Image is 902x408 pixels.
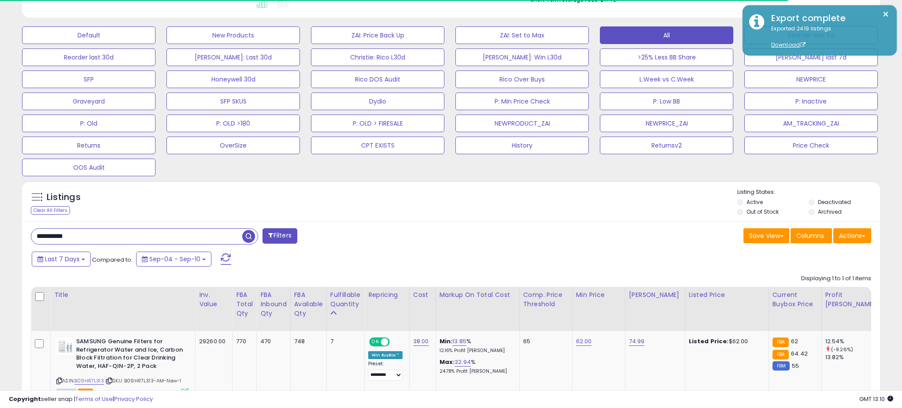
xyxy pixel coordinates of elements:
[440,368,513,375] p: 24.78% Profit [PERSON_NAME]
[744,48,878,66] button: [PERSON_NAME] last 7d
[262,228,297,244] button: Filters
[833,228,871,243] button: Actions
[413,290,432,300] div: Cost
[413,337,429,346] a: 38.00
[455,358,471,367] a: 32.94
[523,338,566,345] div: 65
[47,191,81,204] h5: Listings
[166,48,300,66] button: [PERSON_NAME]: Last 30d
[576,337,592,346] a: 62.00
[199,338,225,345] div: 29260.00
[31,206,70,215] div: Clear All Filters
[74,377,104,385] a: B09HR7L313
[78,389,93,396] span: FBA
[455,93,589,110] button: P: Min Price Check
[792,362,799,370] span: 55
[311,115,444,132] button: P: OLD > FIRESALE
[114,395,153,403] a: Privacy Policy
[744,137,878,154] button: Price Check
[75,395,113,403] a: Terms of Use
[440,337,453,345] b: Min:
[831,346,853,353] small: (-9.26%)
[737,188,880,197] p: Listing States:
[311,26,444,44] button: ZAI: Price Back Up
[22,48,155,66] button: Reorder last 30d
[92,256,133,264] span: Compared to:
[32,252,91,267] button: Last 7 Days
[56,338,74,355] img: 41gOeh8LSYL._SL40_.jpg
[368,361,403,381] div: Preset:
[105,377,181,384] span: | SKU: B09HR7L313-AM-New-1
[440,338,513,354] div: %
[166,70,300,88] button: Honeywell 30d
[368,290,406,300] div: Repricing
[801,274,871,283] div: Displaying 1 to 1 of 1 items
[818,208,842,215] label: Archived
[22,93,155,110] button: Graveyard
[747,208,779,215] label: Out of Stock
[440,358,455,366] b: Max:
[743,228,789,243] button: Save View
[330,290,361,309] div: Fulfillable Quantity
[294,338,320,345] div: 748
[236,338,250,345] div: 770
[859,395,893,403] span: 2025-09-18 13:10 GMT
[576,290,621,300] div: Min Price
[455,26,589,44] button: ZAI: Set to Max
[440,348,513,354] p: 12.16% Profit [PERSON_NAME]
[455,70,589,88] button: Rico Over Buys
[22,137,155,154] button: Returns
[744,93,878,110] button: P: Inactive
[791,337,798,345] span: 62
[765,25,890,49] div: Exported 2419 listings.
[629,337,645,346] a: 74.99
[818,198,851,206] label: Deactivated
[436,287,519,331] th: The percentage added to the cost of goods (COGS) that forms the calculator for Min & Max prices.
[689,338,762,345] div: $62.00
[9,395,41,403] strong: Copyright
[311,48,444,66] button: Christie: Rico L30d
[796,231,824,240] span: Columns
[260,290,287,318] div: FBA inbound Qty
[791,228,832,243] button: Columns
[523,290,569,309] div: Comp. Price Threshold
[600,93,733,110] button: P: Low BB
[388,338,403,346] span: OFF
[771,41,806,48] a: Download
[600,48,733,66] button: >25% Less BB Share
[600,115,733,132] button: NEWPRICE_ZAI
[311,70,444,88] button: Rico DOS Audit
[149,255,200,263] span: Sep-04 - Sep-10
[455,48,589,66] button: [PERSON_NAME]: Win L30d
[744,70,878,88] button: NEWPRICE
[773,361,790,371] small: FBM
[76,338,183,372] b: SAMSUNG Genuine Filters for Refrigerator Water and Ice, Carbon Block Filtration for Clear Drinkin...
[199,290,229,309] div: Inv. value
[294,290,323,318] div: FBA Available Qty
[311,93,444,110] button: Dydio
[54,290,192,300] div: Title
[440,290,516,300] div: Markup on Total Cost
[56,389,77,396] span: All listings currently available for purchase on Amazon
[747,198,763,206] label: Active
[455,115,589,132] button: NEWPRODUCT_ZAI
[22,26,155,44] button: Default
[882,9,889,20] button: ×
[825,353,881,361] div: 13.82%
[689,290,765,300] div: Listed Price
[370,338,381,346] span: ON
[452,337,466,346] a: 13.85
[629,290,681,300] div: [PERSON_NAME]
[791,349,808,358] span: 64.42
[440,358,513,375] div: %
[166,115,300,132] button: P: OLD >180
[600,70,733,88] button: L.Week vs C.Week
[330,338,358,345] div: 7
[22,159,155,176] button: OOS Audit
[773,350,789,360] small: FBA
[260,338,284,345] div: 470
[825,338,881,345] div: 12.54%
[166,26,300,44] button: New Products
[136,252,211,267] button: Sep-04 - Sep-10
[166,93,300,110] button: SFP SKUS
